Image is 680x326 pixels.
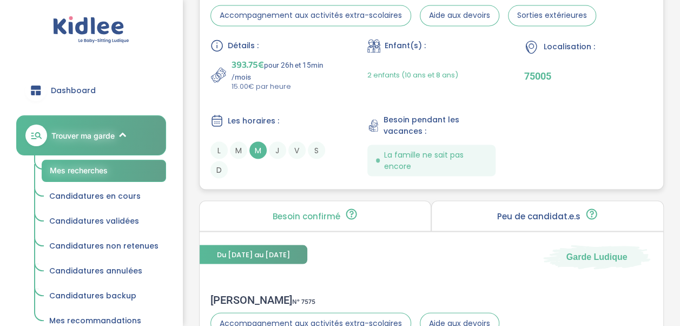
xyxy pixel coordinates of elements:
span: Détails : [228,40,259,51]
span: 393.75€ [232,57,264,73]
div: [PERSON_NAME] [210,293,499,306]
a: Candidatures backup [42,286,166,307]
span: Mes recherches [50,166,108,175]
span: L [210,141,228,159]
span: Enfant(s) : [385,40,426,51]
span: J [269,141,286,159]
span: Dashboard [51,85,96,96]
span: Candidatures backup [49,290,136,301]
a: Candidatures validées [42,211,166,232]
a: Candidatures en cours [42,186,166,207]
p: Peu de candidat.e.s [497,212,580,220]
p: 75005 [524,70,652,82]
span: Sorties extérieures [508,5,596,26]
span: M [230,141,247,159]
a: Candidatures annulées [42,261,166,282]
a: Trouver ma garde [16,115,166,155]
span: Localisation : [543,41,595,53]
span: Les horaires : [228,115,279,126]
p: pour 26h et 15min /mois [232,57,339,81]
p: Besoin confirmé [273,212,340,220]
span: 2 enfants (10 ans et 8 ans) [367,70,458,80]
span: Accompagnement aux activités extra-scolaires [210,5,411,26]
p: 15.00€ par heure [232,81,339,92]
span: Aide aux devoirs [420,5,499,26]
span: Candidatures en cours [49,191,141,201]
span: Candidatures non retenues [49,240,159,251]
span: M [249,141,267,159]
a: Dashboard [16,71,166,110]
a: Candidatures non retenues [42,236,166,257]
span: Trouver ma garde [51,130,115,141]
img: logo.svg [53,16,129,44]
span: V [288,141,306,159]
span: Besoin pendant les vacances : [384,114,496,136]
span: Candidatures annulées [49,265,142,276]
span: S [308,141,325,159]
span: Du [DATE] au [DATE] [200,245,307,264]
span: N° 7575 [292,296,315,307]
span: Garde Ludique [566,251,628,263]
span: Candidatures validées [49,216,139,226]
span: La famille ne sait pas encore [384,149,487,172]
a: Mes recherches [42,160,166,182]
span: D [210,161,228,178]
span: Mes recommandations [49,315,141,326]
